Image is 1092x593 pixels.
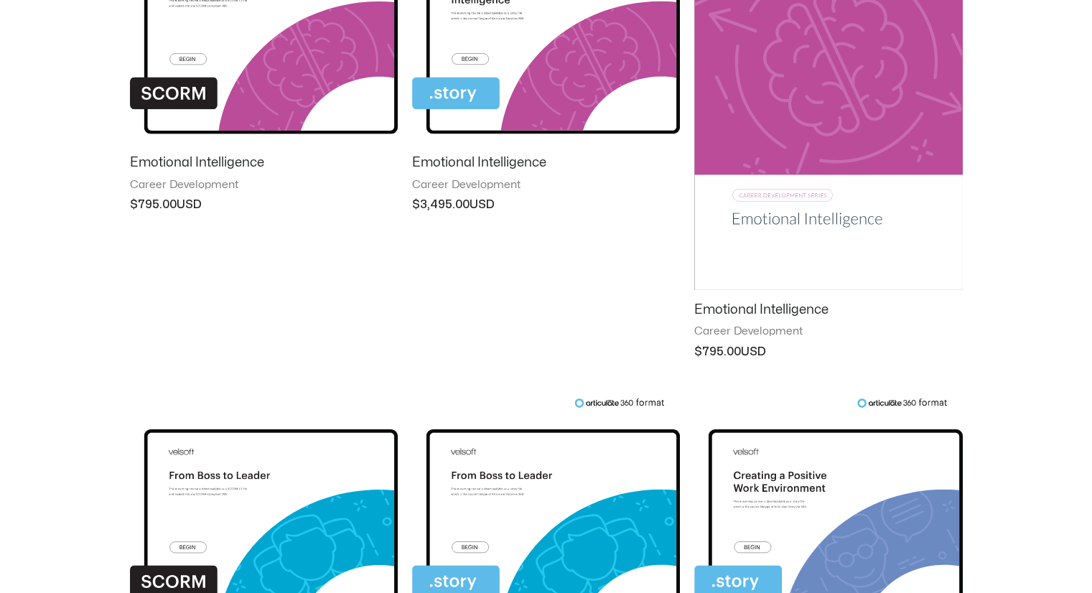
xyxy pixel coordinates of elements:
[694,324,962,339] span: Career Development
[694,346,702,358] span: $
[694,346,741,358] bdi: 795.00
[130,199,177,210] bdi: 795.00
[130,178,398,192] span: Career Development
[412,199,470,210] bdi: 3,495.00
[130,154,398,177] a: Emotional Intelligence
[694,302,962,318] h2: Emotional Intelligence
[694,302,962,324] a: Emotional Intelligence
[412,199,420,210] span: $
[130,199,138,210] span: $
[412,154,680,171] h2: Emotional Intelligence
[412,178,680,192] span: Career Development
[130,154,398,171] h2: Emotional Intelligence
[412,154,680,177] a: Emotional Intelligence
